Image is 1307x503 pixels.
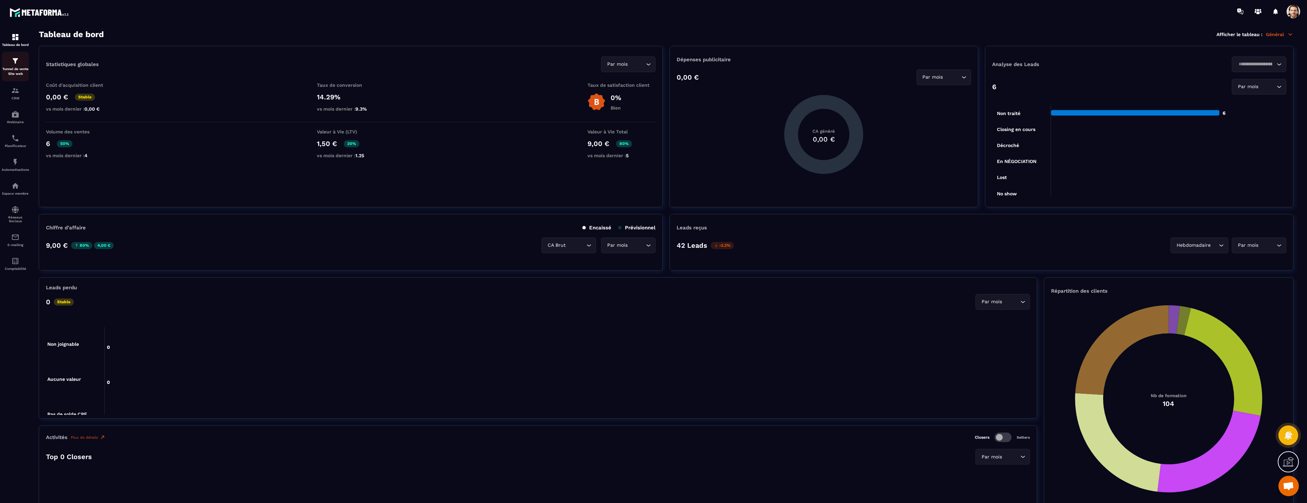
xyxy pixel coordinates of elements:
p: Stable [54,298,74,306]
div: Search for option [1232,238,1286,253]
img: automations [11,182,19,190]
div: Search for option [601,56,656,72]
p: Setters [1017,435,1030,440]
p: Réseaux Sociaux [2,215,29,223]
p: Bien [611,105,621,111]
span: 5 [626,153,629,158]
input: Search for option [567,242,585,249]
p: Top 0 Closers [46,453,92,461]
div: Search for option [975,449,1030,465]
input: Search for option [1260,83,1275,91]
img: scheduler [11,134,19,142]
img: b-badge-o.b3b20ee6.svg [587,93,606,111]
p: Valeur à Vie (LTV) [317,129,385,134]
span: 1.25 [355,153,364,158]
div: Search for option [601,238,656,253]
p: Leads perdu [46,285,77,291]
span: Par mois [606,61,629,68]
span: 9.3% [355,106,367,112]
span: Par mois [1236,242,1260,249]
span: Par mois [921,74,945,81]
p: Dépenses publicitaire [677,56,971,63]
p: vs mois dernier : [317,106,385,112]
tspan: No show [997,191,1017,196]
p: 1,50 € [317,140,337,148]
p: Tunnel de vente Site web [2,67,29,76]
span: Par mois [606,242,629,249]
img: narrow-up-right-o.6b7c60e2.svg [100,435,105,440]
input: Search for option [629,61,644,68]
p: E-mailing [2,243,29,247]
p: 9,00 € [587,140,609,148]
p: 9,00 € [46,241,68,249]
span: Hebdomadaire [1175,242,1212,249]
p: Webinaire [2,120,29,124]
p: Analyse des Leads [992,61,1139,67]
tspan: Aucune valeur [47,376,81,382]
input: Search for option [1236,61,1275,68]
a: formationformationTunnel de vente Site web [2,52,29,81]
input: Search for option [1212,242,1217,249]
p: 42 Leads [677,241,707,249]
p: Répartition des clients [1051,288,1286,294]
p: vs mois dernier : [46,106,114,112]
tspan: Décroché [997,143,1019,148]
div: Search for option [917,69,971,85]
img: formation [11,57,19,65]
p: Stable [75,94,95,101]
tspan: Lost [997,175,1007,180]
p: 0% [611,94,621,102]
p: 80% [71,242,92,249]
a: formationformationTableau de bord [2,28,29,52]
img: formation [11,33,19,41]
p: Activités [46,434,67,440]
tspan: Pas de solde CPF [47,411,87,417]
img: automations [11,158,19,166]
a: social-networksocial-networkRéseaux Sociaux [2,200,29,228]
p: Statistiques globales [46,61,99,67]
p: Chiffre d’affaire [46,225,86,231]
a: emailemailE-mailing [2,228,29,252]
p: Général [1266,31,1293,37]
p: 4,00 € [94,242,114,249]
tspan: Closing en cours [997,127,1035,132]
img: automations [11,110,19,118]
p: 14.29% [317,93,385,101]
p: 6 [992,83,996,91]
p: Closers [975,435,989,440]
img: email [11,233,19,241]
p: -2.3% [711,242,734,249]
p: Coût d'acquisition client [46,82,114,88]
img: logo [10,6,71,19]
p: vs mois dernier : [587,153,656,158]
p: CRM [2,96,29,100]
p: 6 [46,140,50,148]
a: automationsautomationsAutomatisations [2,153,29,177]
p: vs mois dernier : [46,153,114,158]
span: CA Brut [546,242,567,249]
p: Prévisionnel [618,225,656,231]
p: Comptabilité [2,267,29,271]
p: Planificateur [2,144,29,148]
tspan: En NÉGOCIATION [997,159,1036,164]
a: automationsautomationsWebinaire [2,105,29,129]
p: 80% [616,140,632,147]
a: schedulerschedulerPlanificateur [2,129,29,153]
span: 0,00 € [84,106,100,112]
p: Taux de satisfaction client [587,82,656,88]
h3: Tableau de bord [39,30,104,39]
div: Open chat [1278,476,1299,496]
a: automationsautomationsEspace membre [2,177,29,200]
div: Search for option [1232,56,1286,72]
p: 0,00 € [677,73,699,81]
span: Par mois [980,298,1003,306]
p: Afficher le tableau : [1216,32,1262,37]
input: Search for option [1260,242,1275,249]
p: 0,00 € [46,93,68,101]
span: 4 [84,153,87,158]
p: 0 [46,298,50,306]
img: formation [11,86,19,95]
div: Search for option [1171,238,1228,253]
p: Taux de conversion [317,82,385,88]
tspan: Non traité [997,111,1020,116]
